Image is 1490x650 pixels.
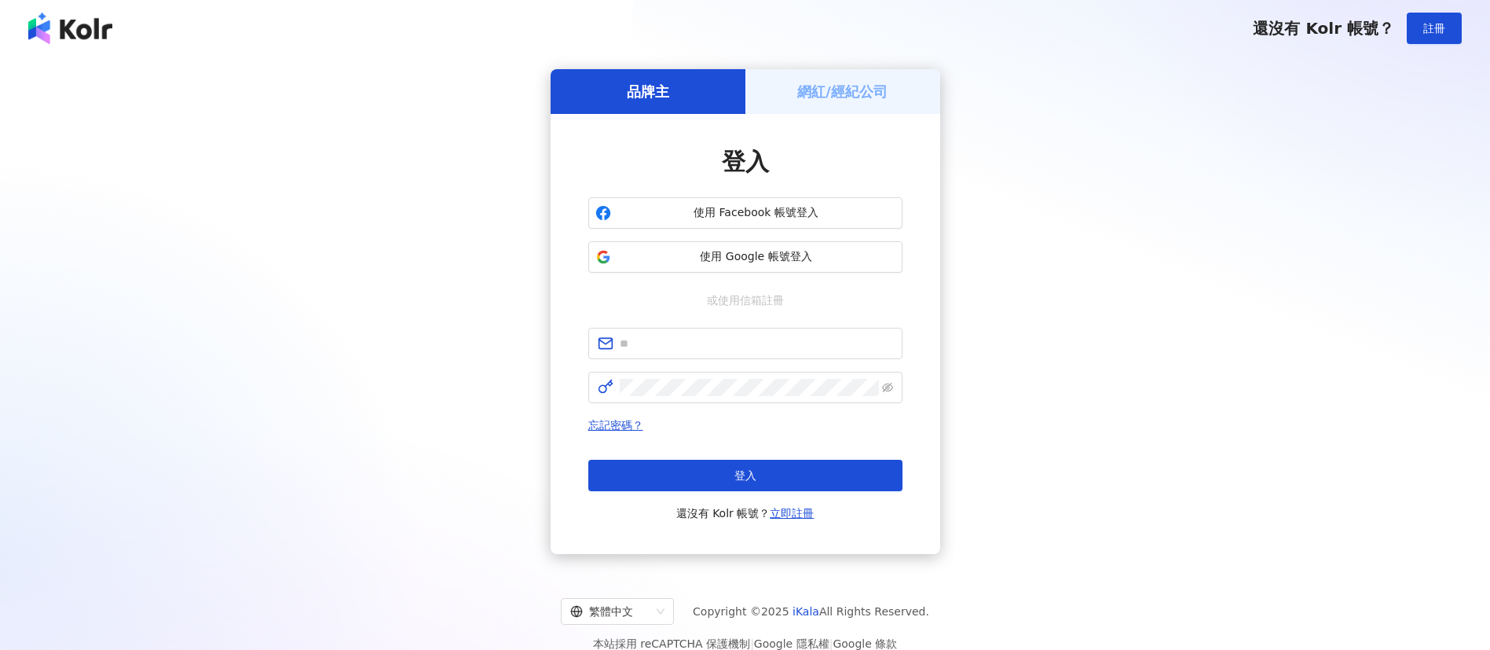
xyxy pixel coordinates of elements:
[793,605,819,618] a: iKala
[617,205,895,221] span: 使用 Facebook 帳號登入
[833,637,897,650] a: Google 條款
[617,249,895,265] span: 使用 Google 帳號登入
[588,460,902,491] button: 登入
[770,507,814,520] a: 立即註冊
[722,148,769,175] span: 登入
[882,382,893,393] span: eye-invisible
[754,637,829,650] a: Google 隱私權
[797,82,888,101] h5: 網紅/經紀公司
[693,602,929,621] span: Copyright © 2025 All Rights Reserved.
[1407,13,1462,44] button: 註冊
[696,292,795,309] span: 或使用信箱註冊
[1253,19,1394,38] span: 還沒有 Kolr 帳號？
[588,197,902,229] button: 使用 Facebook 帳號登入
[588,419,643,431] a: 忘記密碼？
[750,637,754,650] span: |
[627,82,669,101] h5: 品牌主
[1423,22,1445,35] span: 註冊
[28,13,112,44] img: logo
[588,241,902,273] button: 使用 Google 帳號登入
[570,599,650,624] div: 繁體中文
[676,504,815,523] span: 還沒有 Kolr 帳號？
[829,637,833,650] span: |
[734,469,756,482] span: 登入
